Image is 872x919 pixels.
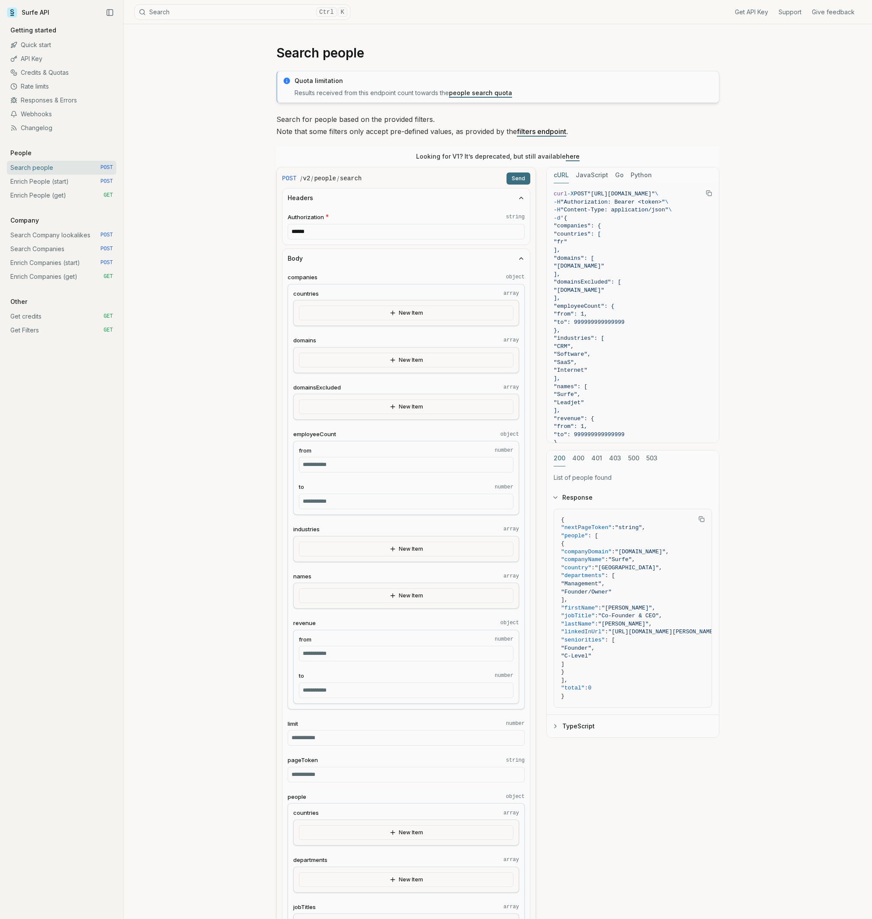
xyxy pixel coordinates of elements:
[299,483,304,491] span: to
[517,127,566,136] a: filters endpoint
[7,66,116,80] a: Credits & Quotas
[7,175,116,188] a: Enrich People (start) POST
[293,336,316,345] span: domains
[631,167,652,183] button: Python
[612,524,615,531] span: :
[554,191,567,197] span: curl
[7,38,116,52] a: Quick start
[495,484,513,491] code: number
[299,353,513,367] button: New Item
[642,524,645,531] span: ,
[503,856,519,863] code: array
[282,249,530,268] button: Body
[100,164,113,171] span: POST
[303,174,311,183] code: v2
[276,113,719,137] p: Search for people based on the provided filters. Note that some filters only accept pre-defined v...
[567,191,574,197] span: -X
[591,645,595,651] span: ,
[7,270,116,284] a: Enrich Companies (get) GET
[628,450,639,466] button: 500
[7,323,116,337] a: Get Filters GET
[574,191,587,197] span: POST
[337,174,339,183] span: /
[506,214,525,220] code: string
[288,793,306,801] span: people
[561,572,605,579] span: "departments"
[605,637,615,643] span: : [
[100,178,113,185] span: POST
[7,161,116,175] a: Search people POST
[293,903,316,911] span: jobTitles
[554,287,604,294] span: "[DOMAIN_NAME]"
[7,93,116,107] a: Responses & Errors
[561,645,591,651] span: "Founder"
[7,149,35,157] p: People
[561,597,568,603] span: ],
[554,431,625,438] span: "to": 999999999999999
[276,45,719,61] h1: Search people
[554,473,712,482] p: List of people found
[554,263,604,269] span: "[DOMAIN_NAME]"
[646,450,657,466] button: 503
[561,653,591,659] span: "C-Level"
[561,581,602,587] span: "Management"
[503,810,519,817] code: array
[605,556,608,563] span: :
[299,447,311,455] span: from
[615,549,666,555] span: "[DOMAIN_NAME]"
[554,239,567,245] span: "fr"
[561,677,568,683] span: ],
[554,199,561,205] span: -H
[495,672,513,679] code: number
[598,605,602,611] span: :
[554,303,614,310] span: "employeeCount": {
[566,153,580,160] a: here
[561,565,591,571] span: "country"
[561,199,665,205] span: "Authorization: Bearer <token>"
[554,335,604,341] span: "industries": [
[547,715,719,737] button: TypeScript
[554,167,569,183] button: cURL
[547,486,719,509] button: Response
[561,605,598,611] span: "firstName"
[561,661,564,667] span: ]
[300,174,302,183] span: /
[561,517,564,523] span: {
[561,621,595,627] span: "lastName"
[547,509,719,715] div: Response
[7,107,116,121] a: Webhooks
[615,524,642,531] span: "string"
[7,80,116,93] a: Rate limits
[503,337,519,344] code: array
[554,383,587,390] span: "names": [
[659,613,662,619] span: ,
[554,450,565,466] button: 200
[602,581,605,587] span: ,
[665,199,668,205] span: \
[666,549,669,555] span: ,
[7,26,60,35] p: Getting started
[779,8,801,16] a: Support
[561,215,567,221] span: '{
[7,242,116,256] a: Search Companies POST
[652,605,656,611] span: ,
[576,167,608,183] button: JavaScript
[7,188,116,202] a: Enrich People (get) GET
[598,621,649,627] span: "[PERSON_NAME]"
[503,384,519,391] code: array
[288,213,324,221] span: Authorization
[554,247,561,253] span: ],
[7,256,116,270] a: Enrich Companies (start) POST
[554,399,584,406] span: "Leadjet"
[103,313,113,320] span: GET
[299,399,513,414] button: New Item
[609,450,621,466] button: 403
[340,174,362,183] code: search
[554,415,594,422] span: "revenue": {
[103,6,116,19] button: Collapse Sidebar
[299,635,311,644] span: from
[134,4,350,20] button: SearchCtrlK
[554,439,557,446] span: }
[554,319,625,325] span: "to": 999999999999999
[554,391,580,398] span: "Surfe",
